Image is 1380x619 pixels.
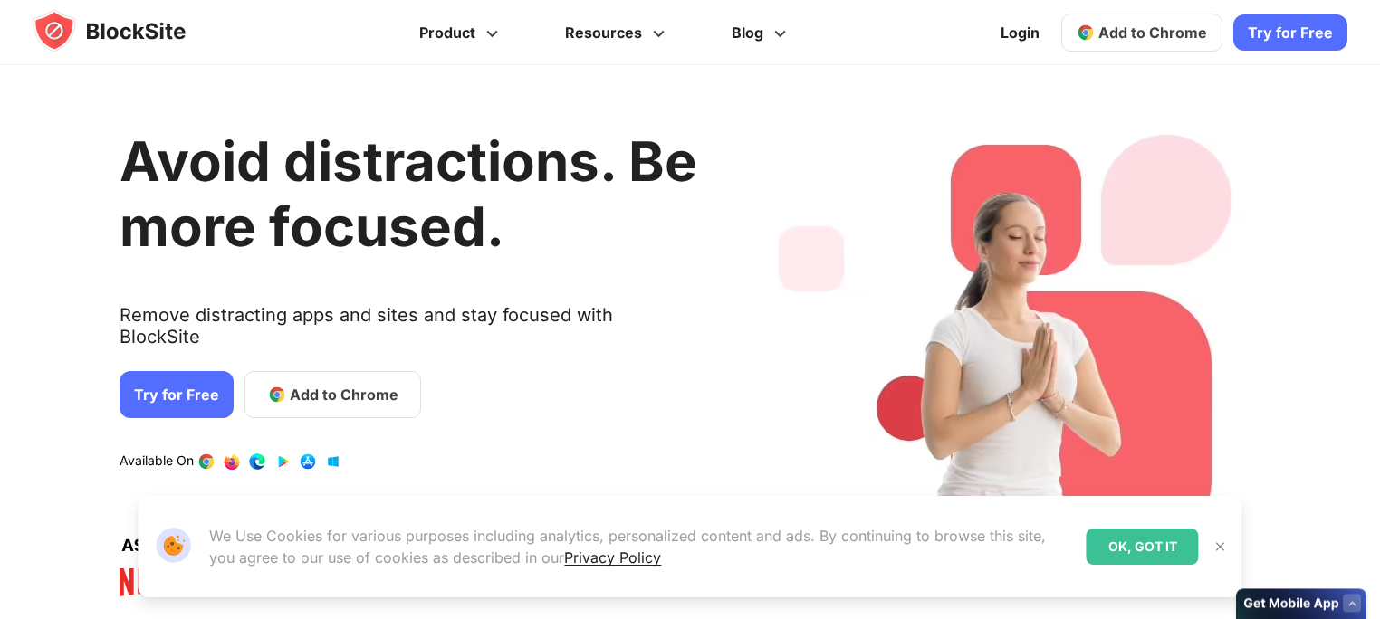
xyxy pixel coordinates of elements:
[290,384,398,405] span: Add to Chrome
[1209,535,1232,558] button: Close
[1213,539,1228,554] img: Close
[120,371,234,418] a: Try for Free
[1098,24,1207,42] span: Add to Chrome
[33,9,221,52] img: blocksite-icon.5d769676.svg
[1233,14,1347,51] a: Try for Free
[120,304,697,362] text: Remove distracting apps and sites and stay focused with BlockSite
[244,371,421,418] a: Add to Chrome
[120,129,697,259] h1: Avoid distractions. Be more focused.
[120,452,194,471] text: Available On
[209,525,1071,568] p: We Use Cookies for various purposes including analytics, personalized content and ads. By continu...
[1087,529,1199,565] div: OK, GOT IT
[564,548,661,567] a: Privacy Policy
[990,11,1050,54] a: Login
[1061,14,1222,52] a: Add to Chrome
[1077,24,1095,42] img: chrome-icon.svg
